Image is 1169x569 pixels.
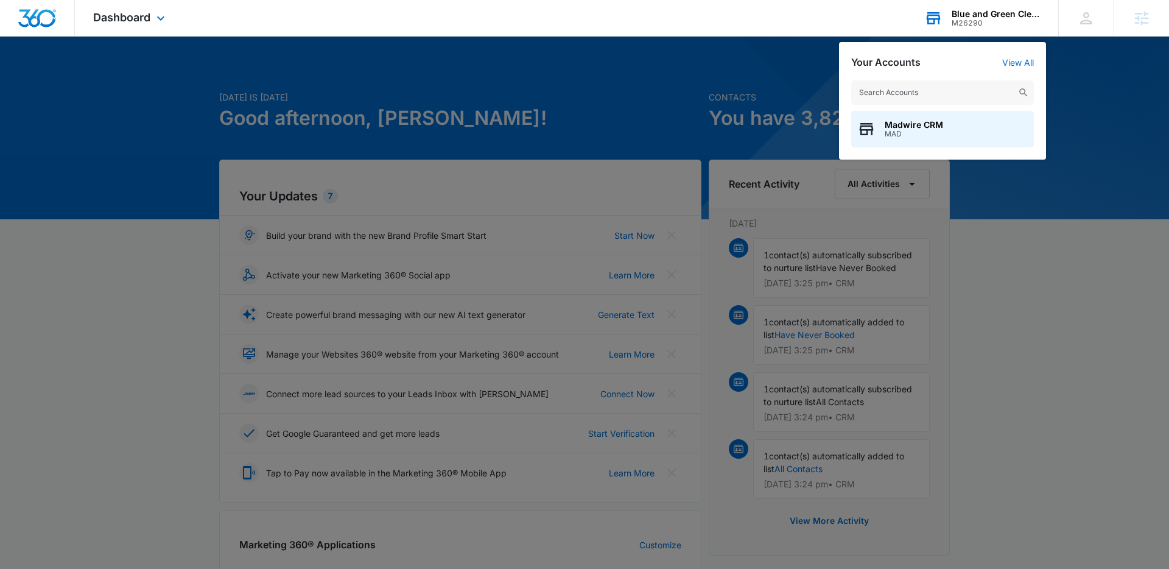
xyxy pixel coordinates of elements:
[851,57,921,68] h2: Your Accounts
[952,19,1041,27] div: account id
[851,80,1034,105] input: Search Accounts
[93,11,150,24] span: Dashboard
[1002,57,1034,68] a: View All
[885,130,943,138] span: MAD
[851,111,1034,147] button: Madwire CRMMAD
[885,120,943,130] span: Madwire CRM
[952,9,1041,19] div: account name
